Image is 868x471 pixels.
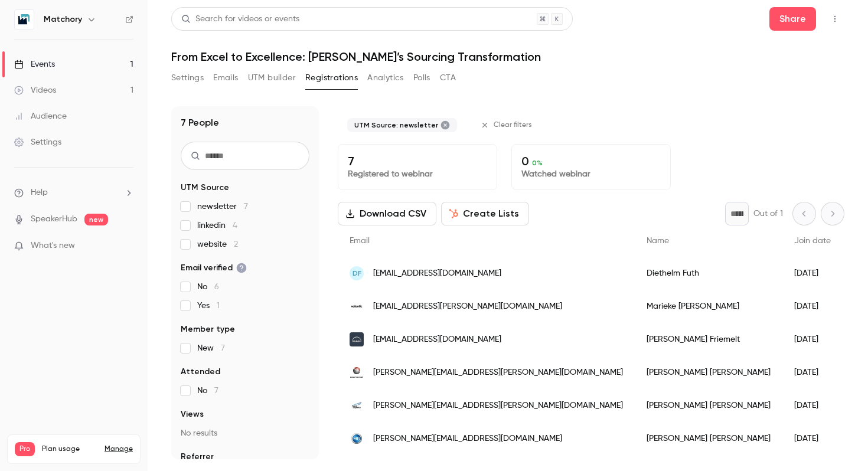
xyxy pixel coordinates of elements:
span: [PERSON_NAME][EMAIL_ADDRESS][PERSON_NAME][DOMAIN_NAME] [373,400,623,412]
h1: From Excel to Excellence: [PERSON_NAME]’s Sourcing Transformation [171,50,844,64]
button: Settings [171,68,204,87]
button: Create Lists [441,202,529,225]
span: Join date [794,237,831,245]
span: Member type [181,323,235,335]
div: [DATE] [782,290,843,323]
span: 4 [233,221,237,230]
li: help-dropdown-opener [14,187,133,199]
p: Registered to webinar [348,168,487,180]
span: website [197,238,238,250]
span: 0 % [532,159,543,167]
div: Search for videos or events [181,13,299,25]
h1: 7 People [181,116,219,130]
span: No [197,281,219,293]
span: [EMAIL_ADDRESS][DOMAIN_NAME] [373,333,501,346]
span: Email [350,237,370,245]
p: Out of 1 [753,208,783,220]
span: [EMAIL_ADDRESS][PERSON_NAME][DOMAIN_NAME] [373,300,562,313]
div: [DATE] [782,356,843,389]
a: Manage [105,444,133,454]
button: Emails [213,68,238,87]
button: UTM builder [248,68,296,87]
button: Polls [413,68,430,87]
div: Audience [14,110,67,122]
h6: Matchory [44,14,82,25]
img: Matchory [15,10,34,29]
span: 7 [214,387,218,395]
span: 1 [217,302,220,310]
img: de.yusen-logistics.com [350,398,364,413]
img: reinhausen.com [350,431,364,446]
button: CTA [440,68,456,87]
div: [PERSON_NAME] [PERSON_NAME] [635,422,782,455]
span: Yes [197,300,220,312]
span: 2 [234,240,238,248]
span: [EMAIL_ADDRESS][DOMAIN_NAME] [373,267,501,280]
span: Pro [15,442,35,456]
button: Analytics [367,68,404,87]
span: What's new [31,240,75,252]
span: 6 [214,283,219,291]
p: 7 [348,154,487,168]
span: new [84,214,108,225]
div: [PERSON_NAME] [PERSON_NAME] [635,389,782,422]
span: Email verified [181,262,247,274]
a: SpeakerHub [31,213,77,225]
img: spc.valantic.com [350,299,364,313]
span: Referrer [181,451,214,463]
button: Download CSV [338,202,436,225]
p: Watched webinar [521,168,661,180]
img: sourcingondemand.com [350,365,364,380]
div: [DATE] [782,257,843,290]
div: Marieke [PERSON_NAME] [635,290,782,323]
div: [DATE] [782,389,843,422]
span: New [197,342,225,354]
span: Clear filters [494,120,532,130]
div: [PERSON_NAME] Friemelt [635,323,782,356]
p: No results [181,427,309,439]
div: Events [14,58,55,70]
div: Settings [14,136,61,148]
span: Help [31,187,48,199]
button: Clear filters [476,116,539,135]
button: Remove "newsletter" from selected "UTM Source" filter [440,120,450,130]
span: [PERSON_NAME][EMAIL_ADDRESS][DOMAIN_NAME] [373,433,562,445]
span: Attended [181,366,220,378]
img: man.eu [350,332,364,346]
span: DF [353,268,361,279]
div: Videos [14,84,56,96]
span: Name [647,237,669,245]
span: UTM Source [181,182,229,194]
span: Plan usage [42,444,97,454]
span: newsletter [197,201,248,212]
div: [PERSON_NAME] [PERSON_NAME] [635,356,782,389]
div: Diethelm Futh [635,257,782,290]
div: [DATE] [782,422,843,455]
div: [DATE] [782,323,843,356]
span: No [197,385,218,397]
span: Views [181,408,204,420]
button: Share [769,7,816,31]
span: [PERSON_NAME][EMAIL_ADDRESS][PERSON_NAME][DOMAIN_NAME] [373,367,623,379]
span: UTM Source: newsletter [354,120,438,130]
button: Registrations [305,68,358,87]
span: linkedin [197,220,237,231]
span: 7 [221,344,225,352]
p: 0 [521,154,661,168]
span: 7 [244,202,248,211]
